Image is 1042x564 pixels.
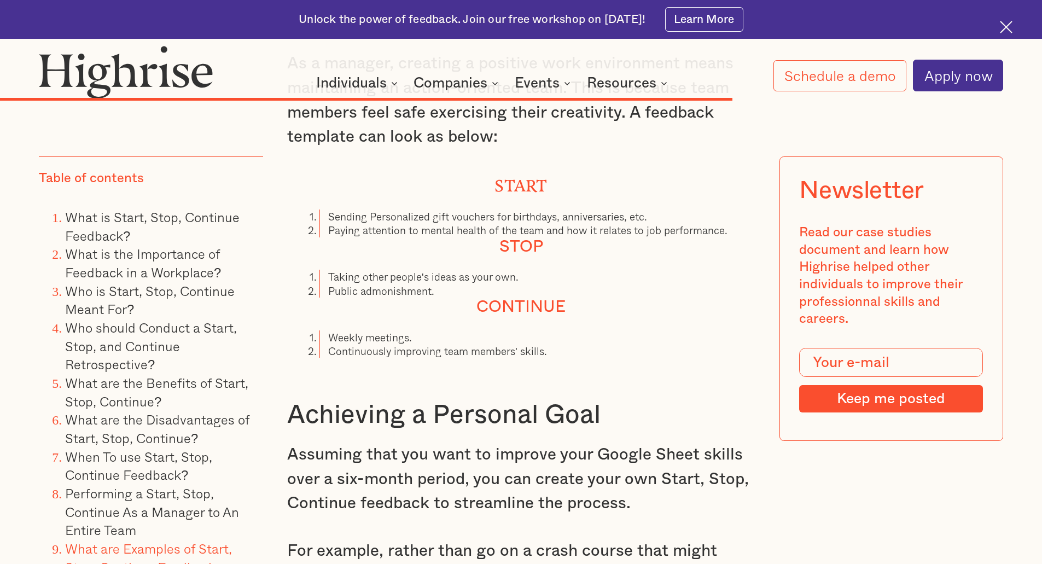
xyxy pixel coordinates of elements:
div: Events [515,77,560,90]
input: Keep me posted [799,385,983,412]
a: Performing a Start, Stop, Continue As a Manager to An Entire Team [65,483,239,540]
form: Modal Form [799,348,983,412]
div: Unlock the power of feedback. Join our free workshop on [DATE]! [299,12,645,27]
h4: Stop [287,237,755,257]
div: Companies [414,77,487,90]
li: Continuously improving team members' skills. [319,344,755,358]
img: Cross icon [1000,21,1012,33]
div: Table of contents [39,170,144,188]
h4: Continue [287,298,755,317]
li: Taking other people's ideas as your own. [319,270,755,283]
div: Resources [587,77,656,90]
strong: Start [494,177,548,187]
h3: Achieving a Personal Goal [287,399,755,432]
div: Events [515,77,574,90]
input: Your e-mail [799,348,983,377]
div: Individuals [316,77,401,90]
div: Newsletter [799,176,924,205]
a: What are the Benefits of Start, Stop, Continue? [65,373,248,411]
a: Learn More [665,7,743,32]
a: What are the Disadvantages of Start, Stop, Continue? [65,409,249,448]
li: Weekly meetings. [319,330,755,344]
img: Highrise logo [39,45,213,98]
a: Who should Conduct a Start, Stop, and Continue Retrospective? [65,317,237,374]
li: Paying attention to mental health of the team and how it relates to job performance. [319,223,755,237]
a: What is the Importance of Feedback in a Workplace? [65,243,221,282]
a: Apply now [913,60,1003,91]
div: Read our case studies document and learn how Highrise helped other individuals to improve their p... [799,224,983,328]
div: Individuals [316,77,387,90]
a: When To use Start, Stop, Continue Feedback? [65,446,212,485]
a: Schedule a demo [773,60,907,91]
a: Who is Start, Stop, Continue Meant For? [65,281,235,319]
a: What is Start, Stop, Continue Feedback? [65,207,240,246]
li: Sending Personalized gift vouchers for birthdays, anniversaries, etc. [319,210,755,223]
li: Public admonishment. [319,284,755,298]
p: Assuming that you want to improve your Google Sheet skills over a six-month period, you can creat... [287,443,755,516]
div: Resources [587,77,671,90]
div: Companies [414,77,502,90]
